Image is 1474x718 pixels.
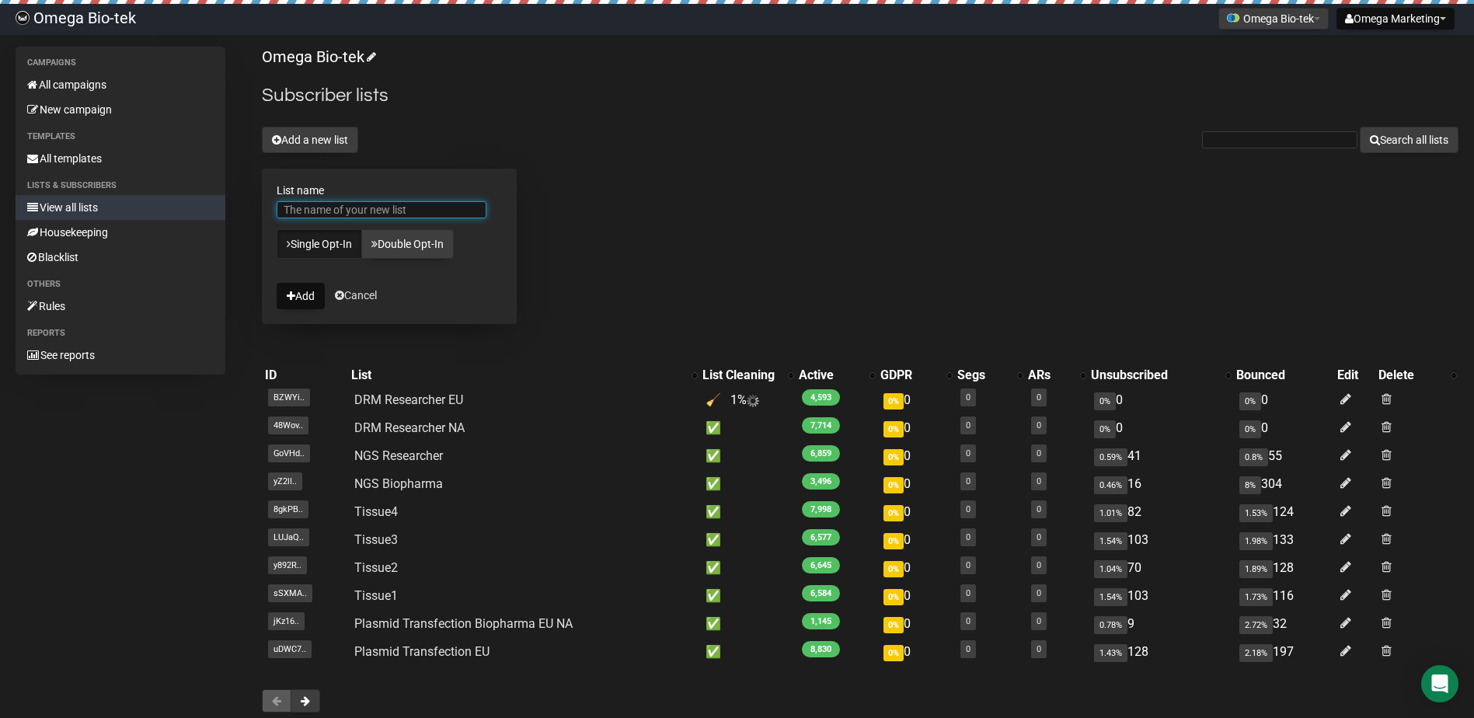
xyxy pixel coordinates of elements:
[883,589,904,605] span: 0%
[1233,364,1335,386] th: Bounced: No sort applied, sorting is disabled
[877,526,954,554] td: 0
[1233,554,1335,582] td: 128
[354,588,398,603] a: Tissue1
[702,368,780,383] div: List Cleaning
[966,560,970,570] a: 0
[268,640,312,658] span: uDWC7..
[966,392,970,403] a: 0
[1088,582,1233,610] td: 103
[268,584,312,602] span: sSXMA..
[747,395,759,407] img: loader.gif
[1094,532,1127,550] span: 1.54%
[1233,386,1335,414] td: 0
[877,442,954,470] td: 0
[1028,368,1072,383] div: ARs
[16,245,225,270] a: Blacklist
[1037,616,1041,626] a: 0
[1037,532,1041,542] a: 0
[1088,442,1233,470] td: 41
[16,275,225,294] li: Others
[1421,665,1458,702] div: Open Intercom Messenger
[16,343,225,368] a: See reports
[699,554,796,582] td: ✅
[1094,420,1116,438] span: 0%
[966,588,970,598] a: 0
[1334,364,1375,386] th: Edit: No sort applied, sorting is disabled
[877,364,954,386] th: GDPR: No sort applied, activate to apply an ascending sort
[966,616,970,626] a: 0
[1233,610,1335,638] td: 32
[1037,392,1041,403] a: 0
[262,82,1458,110] h2: Subscriber lists
[16,324,225,343] li: Reports
[883,393,904,410] span: 0%
[1088,526,1233,554] td: 103
[335,289,377,301] a: Cancel
[354,532,398,547] a: Tissue3
[1094,504,1127,522] span: 1.01%
[699,414,796,442] td: ✅
[16,97,225,122] a: New campaign
[1094,392,1116,410] span: 0%
[1094,644,1127,662] span: 1.43%
[16,294,225,319] a: Rules
[954,364,1025,386] th: Segs: No sort applied, activate to apply an ascending sort
[1037,560,1041,570] a: 0
[16,176,225,195] li: Lists & subscribers
[802,389,840,406] span: 4,593
[1037,504,1041,514] a: 0
[877,470,954,498] td: 0
[1025,364,1088,386] th: ARs: No sort applied, activate to apply an ascending sort
[802,613,840,629] span: 1,145
[802,473,840,490] span: 3,496
[883,561,904,577] span: 0%
[354,504,398,519] a: Tissue4
[1037,476,1041,486] a: 0
[354,448,443,463] a: NGS Researcher
[277,201,486,218] input: The name of your new list
[1088,638,1233,666] td: 128
[361,229,454,259] a: Double Opt-In
[1233,498,1335,526] td: 124
[16,146,225,171] a: All templates
[348,364,699,386] th: List: No sort applied, activate to apply an ascending sort
[1037,448,1041,458] a: 0
[1233,442,1335,470] td: 55
[1233,470,1335,498] td: 304
[1360,127,1458,153] button: Search all lists
[354,392,463,407] a: DRM Researcher EU
[1375,364,1458,386] th: Delete: No sort applied, activate to apply an ascending sort
[1088,386,1233,414] td: 0
[262,47,374,66] a: Omega Bio-tek
[1239,392,1261,410] span: 0%
[1088,554,1233,582] td: 70
[277,183,502,197] label: List name
[268,528,309,546] span: LUJaQ..
[16,11,30,25] img: 1701ad020795bef423df3e17313bb685
[1094,476,1127,494] span: 0.46%
[268,500,308,518] span: 8gkPB..
[1218,8,1329,30] button: Omega Bio-tek
[354,476,443,491] a: NGS Biopharma
[277,283,325,309] button: Add
[1239,420,1261,438] span: 0%
[802,585,840,601] span: 6,584
[877,554,954,582] td: 0
[16,54,225,72] li: Campaigns
[265,368,345,383] div: ID
[1378,368,1443,383] div: Delete
[966,448,970,458] a: 0
[1239,644,1273,662] span: 2.18%
[802,641,840,657] span: 8,830
[268,444,310,462] span: GoVHd..
[699,638,796,666] td: ✅
[877,638,954,666] td: 0
[1236,368,1332,383] div: Bounced
[354,644,490,659] a: Plasmid Transfection EU
[966,504,970,514] a: 0
[1088,470,1233,498] td: 16
[16,195,225,220] a: View all lists
[966,532,970,542] a: 0
[1227,12,1239,24] img: favicons
[1037,588,1041,598] a: 0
